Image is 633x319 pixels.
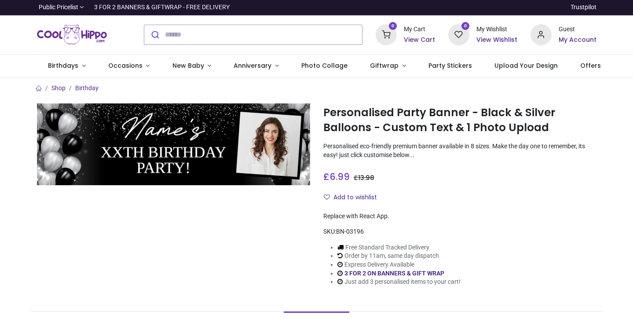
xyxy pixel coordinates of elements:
a: 3 FOR 2 ON BANNERS & GIFT WRAP [344,270,444,277]
button: Submit [144,25,165,44]
span: £ [354,173,374,182]
button: Add to wishlistAdd to wishlist [323,190,384,205]
sup: 0 [461,22,470,30]
h1: Personalised Party Banner - Black & Silver Balloons - Custom Text & 1 Photo Upload [323,105,596,136]
span: Photo Collage [301,61,348,70]
a: Anniversary [223,55,290,77]
span: Occasions [108,61,143,70]
div: SKU: [323,227,596,236]
div: My Wishlist [476,25,517,34]
a: 0 [448,30,469,37]
a: View Wishlist [476,36,517,44]
div: My Cart [404,25,435,34]
span: Upload Your Design [494,61,558,70]
a: Trustpilot [571,3,596,12]
a: View Cart [404,36,435,44]
span: Public Pricelist [39,3,78,12]
a: Birthdays [37,55,97,77]
li: Just add 3 personalised items to your cart! [337,278,461,286]
li: Express Delivery Available [337,260,461,269]
span: New Baby [172,61,204,70]
span: 13.98 [358,173,374,182]
p: Personalised eco-friendly premium banner available in 8 sizes. Make the day one to remember, its ... [323,142,596,159]
a: New Baby [161,55,223,77]
a: Logo of Cool Hippo [37,22,107,47]
span: Party Stickers [428,61,472,70]
span: Anniversary [234,61,271,70]
li: Order by 11am, same day dispatch [337,252,461,260]
a: Birthday [75,84,99,92]
span: Birthdays [48,61,78,70]
sup: 0 [389,22,397,30]
span: Offers [580,61,601,70]
div: Guest [559,25,596,34]
a: Giftwrap [359,55,417,77]
a: 0 [376,30,397,37]
img: Cool Hippo [37,22,107,47]
a: My Account [559,36,596,44]
span: 6.99 [329,170,350,183]
a: Occasions [97,55,161,77]
li: Free Standard Tracked Delivery [337,243,461,252]
div: Replace with React App. [323,212,596,221]
span: £ [323,170,350,183]
i: Add to wishlist [324,194,330,200]
img: Personalised Party Banner - Black & Silver Balloons - Custom Text & 1 Photo Upload [37,103,310,185]
span: BN-03196 [336,228,364,235]
a: Shop [51,84,66,92]
span: Giftwrap [370,61,399,70]
a: Public Pricelist [37,3,84,12]
div: 3 FOR 2 BANNERS & GIFTWRAP - FREE DELIVERY [94,3,230,12]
